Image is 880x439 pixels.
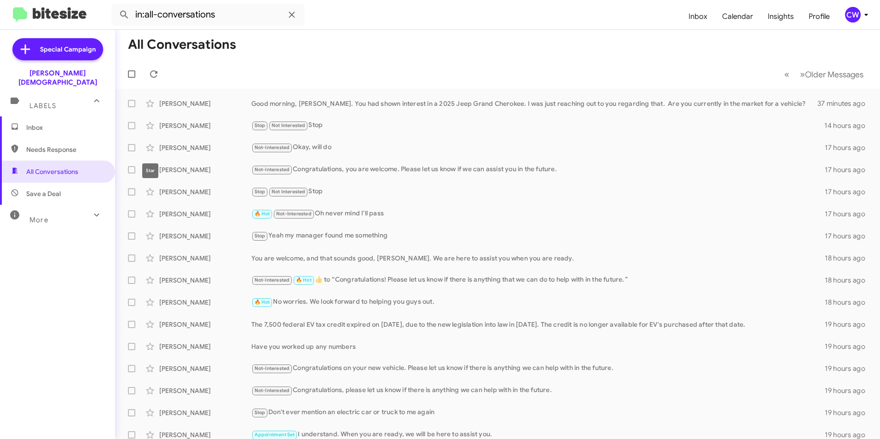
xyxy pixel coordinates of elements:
span: Not Interested [272,122,306,128]
div: [PERSON_NAME] [159,298,251,307]
span: Stop [255,189,266,195]
div: [PERSON_NAME] [159,342,251,351]
div: [PERSON_NAME] [159,121,251,130]
div: 19 hours ago [825,320,873,329]
a: Insights [760,3,801,30]
a: Inbox [681,3,715,30]
span: Stop [255,122,266,128]
div: 17 hours ago [825,165,873,174]
div: [PERSON_NAME] [159,187,251,196]
div: Congratulations on your new vehicle. Please let us know if there is anything we can help with in ... [251,363,825,374]
div: Have you worked up any numbers [251,342,825,351]
div: 18 hours ago [825,298,873,307]
div: CW [845,7,861,23]
input: Search [111,4,305,26]
div: The 7,500 federal EV tax credit expired on [DATE], due to the new legislation into law in [DATE].... [251,320,825,329]
a: Profile [801,3,837,30]
div: 18 hours ago [825,254,873,263]
div: [PERSON_NAME] [159,254,251,263]
div: 14 hours ago [824,121,873,130]
div: [PERSON_NAME] [159,276,251,285]
span: Stop [255,410,266,416]
span: Stop [255,233,266,239]
div: Star [142,163,158,178]
div: 17 hours ago [825,143,873,152]
a: Special Campaign [12,38,103,60]
div: Congratulations, you are welcome. Please let us know if we can assist you in the future. [251,164,825,175]
span: Not-Interested [255,365,290,371]
span: 🔥 Hot [296,277,312,283]
div: ​👍​ to “ Congratulations! Please let us know if there is anything that we can do to help with in ... [251,275,825,285]
div: 19 hours ago [825,342,873,351]
div: Yeah my manager found me something [251,231,825,241]
div: [PERSON_NAME] [159,320,251,329]
div: 19 hours ago [825,364,873,373]
div: 17 hours ago [825,209,873,219]
div: [PERSON_NAME] [159,364,251,373]
div: 17 hours ago [825,231,873,241]
button: Next [794,65,869,84]
div: Okay, will do [251,142,825,153]
div: Congratulations, please let us know if there is anything we can help with in the future. [251,385,825,396]
div: No worries. We look forward to helping you guys out. [251,297,825,307]
div: Good morning, [PERSON_NAME]. You had shown interest in a 2025 Jeep Grand Cherokee. I was just rea... [251,99,817,108]
span: Save a Deal [26,189,61,198]
span: Not Interested [272,189,306,195]
span: Inbox [26,123,104,132]
span: Older Messages [805,69,863,80]
div: 19 hours ago [825,408,873,417]
span: Not-Interested [255,277,290,283]
button: CW [837,7,870,23]
div: [PERSON_NAME] [159,99,251,108]
button: Previous [779,65,795,84]
span: 🔥 Hot [255,299,270,305]
div: [PERSON_NAME] [159,386,251,395]
span: Labels [29,102,56,110]
span: 🔥 Hot [255,211,270,217]
div: 19 hours ago [825,386,873,395]
div: Stop [251,120,824,131]
div: [PERSON_NAME] [159,231,251,241]
div: 37 minutes ago [817,99,873,108]
span: » [800,69,805,80]
span: Not-Interested [255,167,290,173]
span: Needs Response [26,145,104,154]
span: « [784,69,789,80]
div: [PERSON_NAME] [159,143,251,152]
div: [PERSON_NAME] [159,408,251,417]
div: [PERSON_NAME] [159,209,251,219]
div: 18 hours ago [825,276,873,285]
a: Calendar [715,3,760,30]
div: 17 hours ago [825,187,873,196]
span: Not-Interested [255,144,290,150]
div: [PERSON_NAME] [159,165,251,174]
span: More [29,216,48,224]
nav: Page navigation example [779,65,869,84]
span: Special Campaign [40,45,96,54]
div: Oh never mind I'll pass [251,208,825,219]
h1: All Conversations [128,37,236,52]
span: Not-Interested [276,211,312,217]
div: Don't ever mention an electric car or truck to me again [251,407,825,418]
span: All Conversations [26,167,78,176]
span: Not-Interested [255,387,290,393]
div: You are welcome, and that sounds good, [PERSON_NAME]. We are here to assist you when you are ready. [251,254,825,263]
div: Stop [251,186,825,197]
span: Appointment Set [255,432,295,438]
